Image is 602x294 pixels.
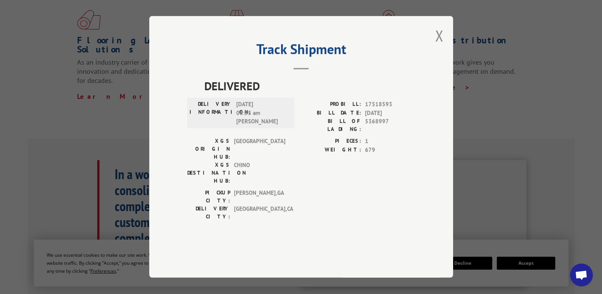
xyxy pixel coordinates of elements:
[365,109,415,118] span: [DATE]
[301,146,361,154] label: WEIGHT:
[570,264,593,286] div: Open chat
[234,161,285,185] span: CHINO
[236,100,288,126] span: [DATE] 08:55 am [PERSON_NAME]
[301,109,361,118] label: BILL DATE:
[365,118,415,133] span: 5368997
[187,205,230,221] label: DELIVERY CITY:
[187,189,230,205] label: PICKUP CITY:
[365,146,415,154] span: 679
[301,118,361,133] label: BILL OF LADING:
[365,137,415,146] span: 1
[234,137,285,161] span: [GEOGRAPHIC_DATA]
[190,100,232,126] label: DELIVERY INFORMATION:
[234,189,285,205] span: [PERSON_NAME] , GA
[187,161,230,185] label: XGS DESTINATION HUB:
[365,100,415,109] span: 17518593
[187,137,230,161] label: XGS ORIGIN HUB:
[301,100,361,109] label: PROBILL:
[234,205,285,221] span: [GEOGRAPHIC_DATA] , CA
[187,44,415,58] h2: Track Shipment
[301,137,361,146] label: PIECES:
[435,25,444,46] button: Close modal
[204,78,415,95] span: DELIVERED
